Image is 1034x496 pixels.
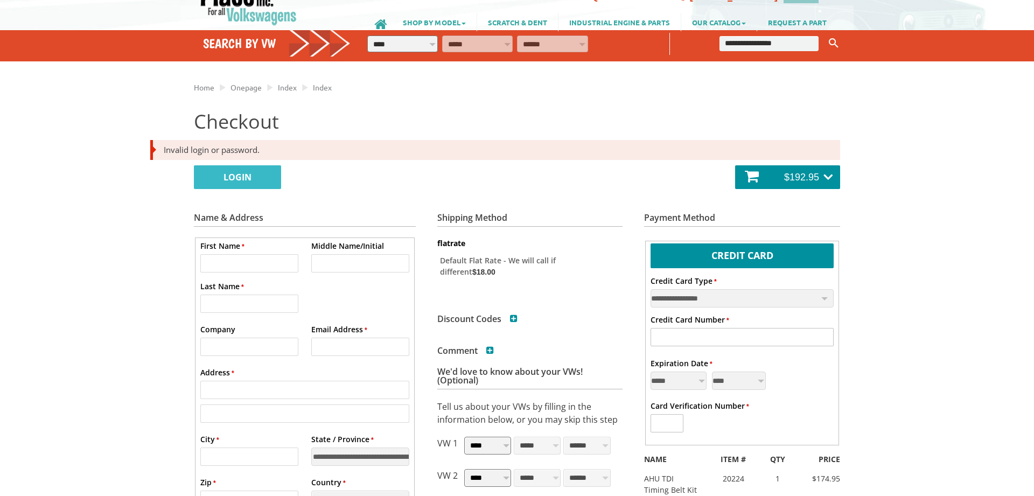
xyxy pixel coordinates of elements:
a: SHOP BY MODEL [392,13,477,31]
label: Address [200,367,234,378]
label: Credit Card Type [651,275,717,287]
a: OUR CATALOG [681,13,757,31]
a: LOGIN [194,165,281,189]
span: $18.00 [472,268,495,276]
div: 20224 [707,473,760,484]
h3: Shipping Method [437,213,623,227]
div: $174.95 [795,473,848,484]
label: Default Flat Rate - We will call if different [437,252,601,280]
label: Company [200,324,235,335]
a: Index [278,82,297,92]
label: Expiration Date [651,358,712,369]
label: City [200,434,219,445]
a: REQUEST A PART [757,13,837,31]
label: Credit Card [651,243,834,266]
p: Tell us about your VWs by filling in the information below, or you may skip this step [437,400,623,426]
button: Keyword Search [826,34,842,52]
label: Country [311,477,346,488]
p: VW 2 [437,469,458,491]
label: Middle Name/Initial [311,240,384,252]
label: State / Province [311,434,374,445]
label: Zip [200,477,216,488]
div: 1 [760,473,795,484]
div: ITEM # [707,453,760,465]
h3: Comment [437,346,494,355]
a: Onepage [230,82,262,92]
h3: Name & Address [194,213,416,227]
a: Index [313,82,332,92]
p: VW 1 [437,437,458,458]
h2: Checkout [194,108,840,135]
div: QTY [760,453,795,465]
label: Credit Card Number [651,314,729,325]
h3: We'd love to know about your VWs! (Optional) [437,367,623,389]
label: Email Address [311,324,367,335]
a: Home [194,82,214,92]
span: $192.95 [784,172,819,183]
h3: Discount Codes [437,315,518,323]
dt: flatrate [437,238,623,249]
h3: Payment Method [644,213,840,227]
div: NAME [636,453,707,465]
span: Invalid login or password. [164,144,260,155]
div: AHU TDI Timing Belt Kit [636,473,707,495]
a: SCRATCH & DENT [477,13,558,31]
label: First Name [200,240,244,252]
a: INDUSTRIAL ENGINE & PARTS [558,13,681,31]
label: Last Name [200,281,244,292]
h4: Search by VW [203,36,351,51]
label: Card Verification Number [651,400,749,411]
div: PRICE [795,453,848,465]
